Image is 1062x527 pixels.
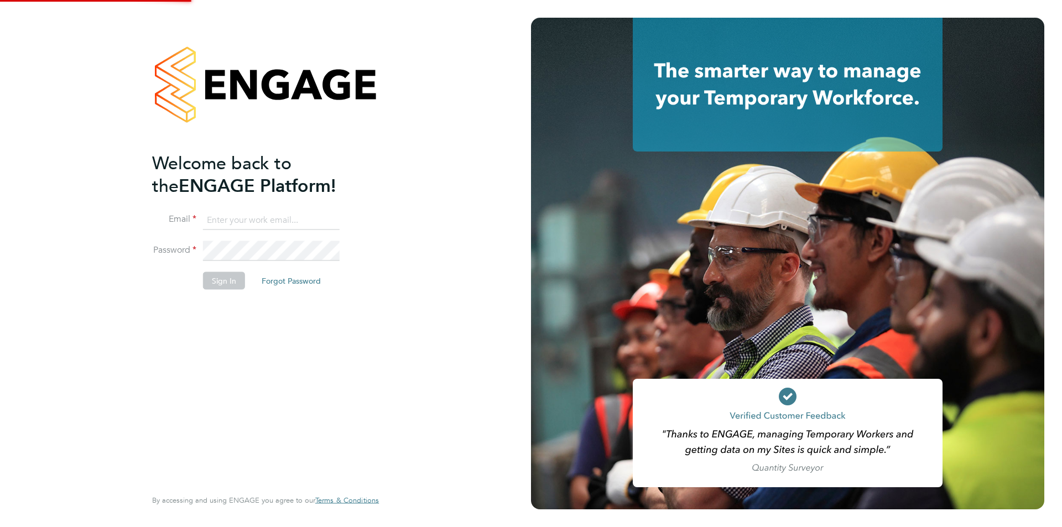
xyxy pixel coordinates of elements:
span: By accessing and using ENGAGE you agree to our [152,495,379,505]
a: Terms & Conditions [315,496,379,505]
button: Sign In [203,272,245,290]
h2: ENGAGE Platform! [152,152,368,197]
button: Forgot Password [253,272,330,290]
label: Password [152,244,196,256]
span: Welcome back to the [152,152,291,196]
label: Email [152,213,196,225]
input: Enter your work email... [203,210,340,230]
